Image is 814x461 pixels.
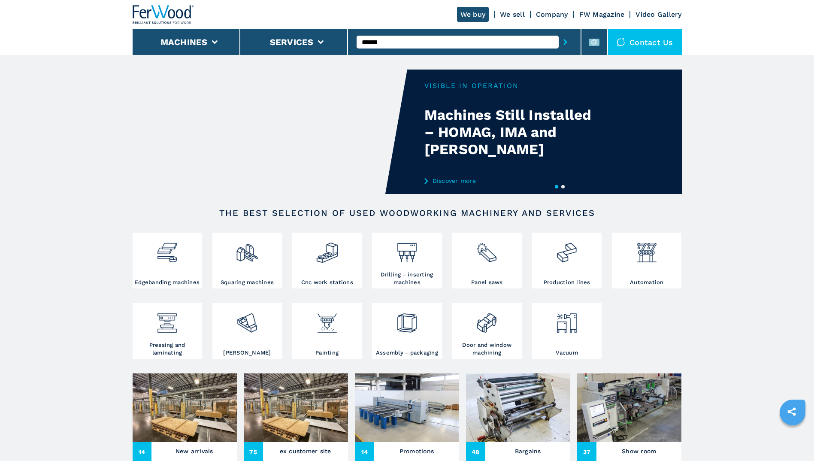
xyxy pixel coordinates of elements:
[372,303,442,359] a: Assembly - packaging
[176,445,213,457] h3: New arrivals
[244,373,348,442] img: ex customer site
[133,5,194,24] img: Ferwood
[608,29,682,55] div: Contact us
[376,349,438,357] h3: Assembly - packaging
[556,349,578,357] h3: Vacuum
[559,32,572,52] button: submit-button
[536,10,568,18] a: Company
[454,341,520,357] h3: Door and window machining
[280,445,331,457] h3: ex customer site
[133,233,202,288] a: Edgebanding machines
[374,271,439,286] h3: Drilling - inserting machines
[372,233,442,288] a: Drilling - inserting machines
[316,235,339,264] img: centro_di_lavoro_cnc_2.png
[156,305,179,334] img: pressa-strettoia.png
[577,373,681,442] img: Show room
[399,445,434,457] h3: Promotions
[396,305,418,334] img: montaggio_imballaggio_2.png
[315,349,339,357] h3: Painting
[270,37,314,47] button: Services
[544,279,590,286] h3: Production lines
[424,177,593,184] a: Discover more
[135,341,200,357] h3: Pressing and laminating
[532,303,602,359] a: Vacuum
[212,303,282,359] a: [PERSON_NAME]
[617,38,625,46] img: Contact us
[635,235,658,264] img: automazione.png
[156,235,179,264] img: bordatrici_1.png
[452,233,522,288] a: Panel saws
[630,279,664,286] h3: Automation
[221,279,274,286] h3: Squaring machines
[475,235,498,264] img: sezionatrici_2.png
[160,208,654,218] h2: The best selection of used woodworking machinery and services
[466,373,570,442] img: Bargains
[236,235,258,264] img: squadratrici_2.png
[500,10,525,18] a: We sell
[355,373,459,442] img: Promotions
[532,233,602,288] a: Production lines
[316,305,339,334] img: verniciatura_1.png
[236,305,258,334] img: levigatrici_2.png
[396,235,418,264] img: foratrici_inseritrici_2.png
[612,233,681,288] a: Automation
[292,303,362,359] a: Painting
[622,445,656,457] h3: Show room
[555,305,578,334] img: aspirazione_1.png
[635,10,681,18] a: Video Gallery
[561,185,565,188] button: 2
[555,235,578,264] img: linee_di_produzione_2.png
[133,373,237,442] img: New arrivals
[781,401,802,422] a: sharethis
[212,233,282,288] a: Squaring machines
[579,10,625,18] a: FW Magazine
[292,233,362,288] a: Cnc work stations
[452,303,522,359] a: Door and window machining
[475,305,498,334] img: lavorazione_porte_finestre_2.png
[457,7,489,22] a: We buy
[515,445,541,457] h3: Bargains
[160,37,208,47] button: Machines
[133,303,202,359] a: Pressing and laminating
[133,70,407,194] video: Your browser does not support the video tag.
[301,279,353,286] h3: Cnc work stations
[135,279,200,286] h3: Edgebanding machines
[223,349,271,357] h3: [PERSON_NAME]
[555,185,558,188] button: 1
[471,279,503,286] h3: Panel saws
